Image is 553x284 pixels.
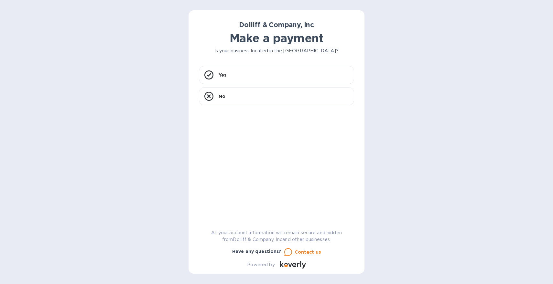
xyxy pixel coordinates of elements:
p: All your account information will remain secure and hidden from Dolliff & Company, Inc and other ... [199,229,354,243]
p: Yes [219,72,226,78]
p: Is your business located in the [GEOGRAPHIC_DATA]? [199,47,354,54]
b: Dolliff & Company, Inc [239,21,314,29]
b: Have any questions? [232,249,282,254]
p: No [219,93,225,100]
u: Contact us [295,249,321,255]
p: Powered by [247,261,275,268]
h1: Make a payment [199,31,354,45]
